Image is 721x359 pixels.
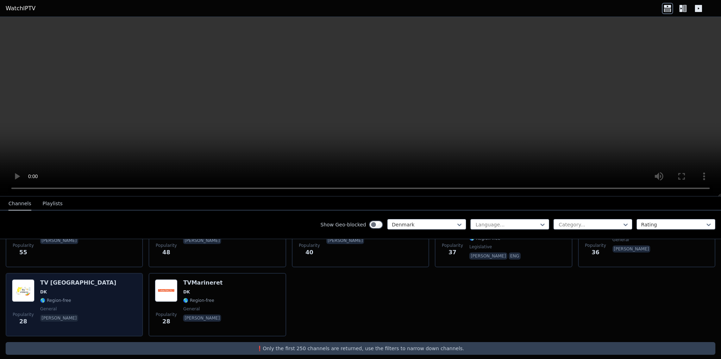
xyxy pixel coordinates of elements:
button: Playlists [43,197,63,211]
a: WatchIPTV [6,4,36,13]
label: Show Geo-blocked [320,221,366,228]
p: [PERSON_NAME] [326,237,364,244]
span: general [183,306,200,312]
span: Popularity [156,312,177,317]
span: Popularity [585,243,606,248]
p: [PERSON_NAME] [183,237,221,244]
p: ❗️Only the first 250 channels are returned, use the filters to narrow down channels. [8,345,713,352]
button: Channels [8,197,31,211]
span: 55 [19,248,27,257]
span: legislative [469,244,492,250]
p: eng [509,252,521,260]
span: 🌎 Region-free [40,298,71,303]
span: 36 [591,248,599,257]
img: TVMarineret [155,279,177,302]
span: general [613,237,629,243]
span: 🌎 Region-free [183,298,214,303]
span: Popularity [156,243,177,248]
h6: TVMarineret [183,279,222,286]
h6: TV [GEOGRAPHIC_DATA] [40,279,116,286]
span: 48 [162,248,170,257]
p: [PERSON_NAME] [613,245,651,252]
img: TV Storbyen [12,279,35,302]
span: Popularity [13,312,34,317]
span: Popularity [299,243,320,248]
span: Popularity [13,243,34,248]
span: DK [40,289,47,295]
span: 40 [306,248,313,257]
span: 37 [449,248,456,257]
p: [PERSON_NAME] [40,237,78,244]
p: [PERSON_NAME] [183,315,221,322]
p: [PERSON_NAME] [469,252,507,260]
span: 28 [162,317,170,326]
span: DK [183,289,190,295]
span: general [40,306,57,312]
p: [PERSON_NAME] [40,315,78,322]
span: Popularity [442,243,463,248]
span: 28 [19,317,27,326]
